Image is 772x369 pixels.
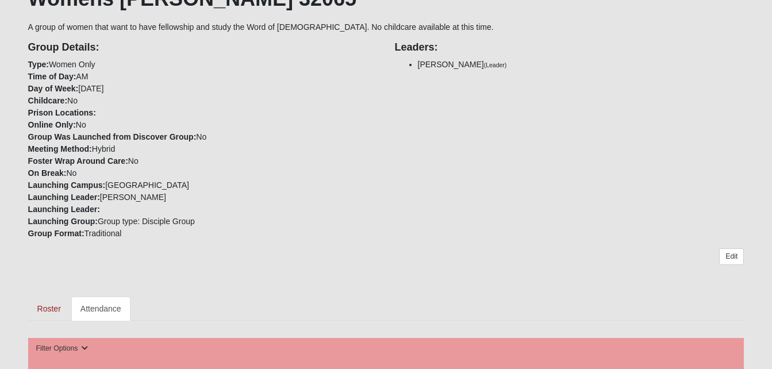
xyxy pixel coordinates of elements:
strong: Launching Group: [28,217,98,226]
strong: Childcare: [28,96,67,105]
strong: On Break: [28,168,67,178]
strong: Meeting Method: [28,144,92,153]
a: Roster [28,297,70,321]
a: Edit [719,248,744,265]
button: Filter Options [33,343,92,355]
li: [PERSON_NAME] [418,59,744,71]
h4: Leaders: [395,41,744,54]
strong: Foster Wrap Around Care: [28,156,128,166]
strong: Prison Locations: [28,108,96,117]
strong: Launching Leader: [28,205,100,214]
strong: Launching Leader: [28,193,100,202]
h4: Group Details: [28,41,378,54]
strong: Online Only: [28,120,76,129]
strong: Day of Week: [28,84,79,93]
a: Attendance [71,297,130,321]
div: Women Only AM [DATE] No No No Hybrid No No [GEOGRAPHIC_DATA] [PERSON_NAME] Group type: Disciple G... [20,33,386,240]
strong: Time of Day: [28,72,76,81]
strong: Group Format: [28,229,85,238]
small: (Leader) [484,61,507,68]
strong: Launching Campus: [28,180,106,190]
strong: Type: [28,60,49,69]
strong: Group Was Launched from Discover Group: [28,132,197,141]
